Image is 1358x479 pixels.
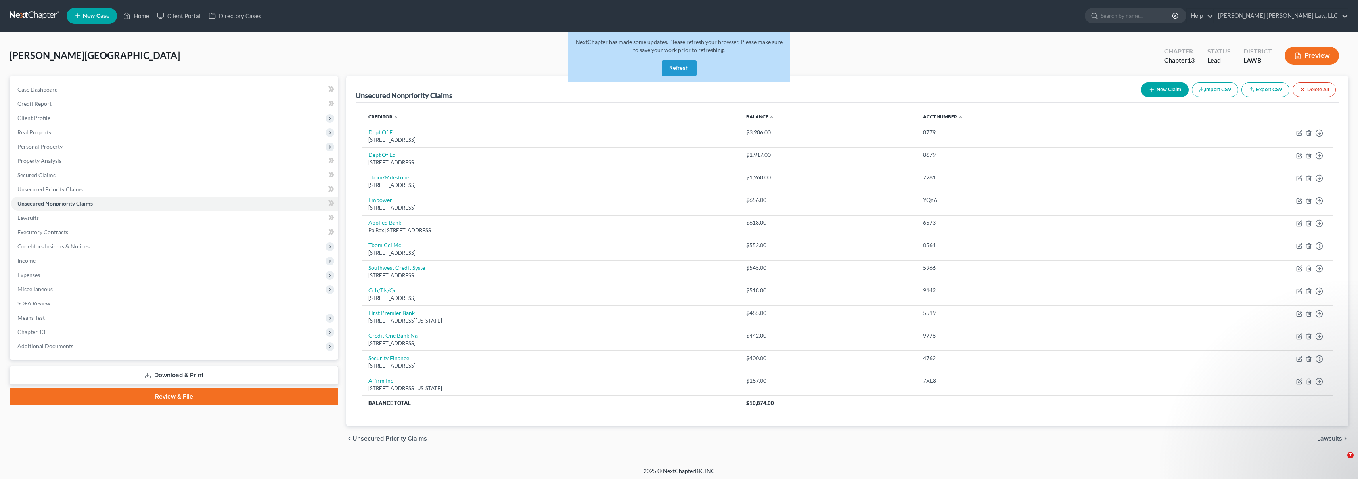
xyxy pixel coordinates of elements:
[17,157,61,164] span: Property Analysis
[1141,82,1189,97] button: New Claim
[368,272,734,279] div: [STREET_ADDRESS]
[746,264,910,272] div: $545.00
[662,60,697,76] button: Refresh
[11,182,338,197] a: Unsecured Priority Claims
[746,196,910,204] div: $656.00
[368,249,734,257] div: [STREET_ADDRESS]
[368,309,415,316] a: First Premier Bank
[746,241,910,249] div: $552.00
[1207,47,1231,56] div: Status
[368,264,425,271] a: Southwest Credit Syste
[205,9,265,23] a: Directory Cases
[1243,56,1272,65] div: LAWB
[368,181,734,189] div: [STREET_ADDRESS]
[923,114,963,120] a: Acct Number expand_less
[368,197,392,203] a: Empower
[1331,452,1350,471] iframe: Intercom live chat
[10,388,338,405] a: Review & File
[368,136,734,144] div: [STREET_ADDRESS]
[923,128,1139,136] div: 8779
[368,204,734,212] div: [STREET_ADDRESS]
[17,200,93,207] span: Unsecured Nonpriority Claims
[10,366,338,385] a: Download & Print
[11,82,338,97] a: Case Dashboard
[923,241,1139,249] div: 0561
[1188,56,1195,64] span: 13
[923,219,1139,227] div: 6573
[11,168,338,182] a: Secured Claims
[17,314,45,321] span: Means Test
[923,332,1139,340] div: 9778
[17,229,68,235] span: Executory Contracts
[17,343,73,349] span: Additional Documents
[1241,82,1289,97] a: Export CSV
[17,257,36,264] span: Income
[368,219,401,226] a: Applied Bank
[17,214,39,221] span: Lawsuits
[1192,82,1238,97] button: Import CSV
[1187,9,1213,23] a: Help
[352,435,427,442] span: Unsecured Priority Claims
[17,328,45,335] span: Chapter 13
[746,354,910,362] div: $400.00
[17,115,50,121] span: Client Profile
[746,332,910,340] div: $442.00
[368,114,398,120] a: Creditor expand_less
[368,174,409,181] a: Tbom/Milestone
[11,197,338,211] a: Unsecured Nonpriority Claims
[17,100,52,107] span: Credit Report
[11,211,338,225] a: Lawsuits
[1164,56,1195,65] div: Chapter
[746,219,910,227] div: $618.00
[746,151,910,159] div: $1,917.00
[11,154,338,168] a: Property Analysis
[368,129,396,135] a: Dept Of Ed
[368,287,396,294] a: Ccb/Tls/Qc
[356,91,452,100] div: Unsecured Nonpriority Claims
[923,151,1139,159] div: 8679
[17,86,58,93] span: Case Dashboard
[1101,8,1173,23] input: Search by name...
[746,309,910,317] div: $485.00
[368,242,401,248] a: Tbom Cci Mc
[746,286,910,294] div: $518.00
[17,129,52,135] span: Real Property
[746,377,910,385] div: $187.00
[368,227,734,234] div: Po Box [STREET_ADDRESS]
[153,9,205,23] a: Client Portal
[11,296,338,311] a: SOFA Review
[346,435,427,442] button: chevron_left Unsecured Priority Claims
[11,225,338,239] a: Executory Contracts
[923,354,1139,362] div: 4762
[368,317,734,324] div: [STREET_ADDRESS][US_STATE]
[923,377,1139,385] div: 7XE8
[17,143,63,150] span: Personal Property
[746,174,910,181] div: $1,268.00
[958,115,963,120] i: expand_less
[923,286,1139,294] div: 9142
[923,264,1139,272] div: 5966
[1214,9,1348,23] a: [PERSON_NAME] [PERSON_NAME] Law, LLC
[368,332,418,339] a: Credit One Bank Na
[83,13,109,19] span: New Case
[368,151,396,158] a: Dept Of Ed
[368,294,734,302] div: [STREET_ADDRESS]
[923,174,1139,181] div: 7281
[368,159,734,166] div: [STREET_ADDRESS]
[746,400,774,406] span: $10,874.00
[17,186,83,193] span: Unsecured Priority Claims
[17,286,53,292] span: Miscellaneous
[923,309,1139,317] div: 5519
[368,362,734,370] div: [STREET_ADDRESS]
[746,114,774,120] a: Balance expand_less
[119,9,153,23] a: Home
[368,385,734,392] div: [STREET_ADDRESS][US_STATE]
[17,243,90,250] span: Codebtors Insiders & Notices
[17,300,50,307] span: SOFA Review
[923,196,1139,204] div: YQY6
[1347,452,1354,458] span: 7
[11,97,338,111] a: Credit Report
[346,435,352,442] i: chevron_left
[1293,82,1336,97] button: Delete All
[362,396,740,410] th: Balance Total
